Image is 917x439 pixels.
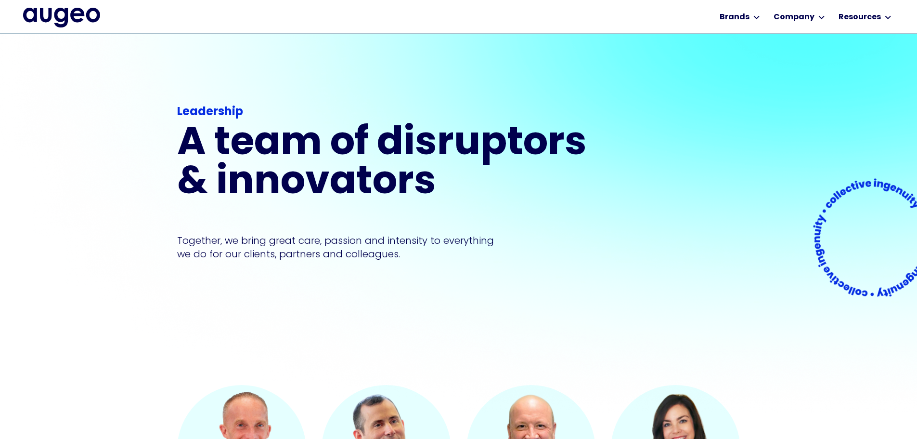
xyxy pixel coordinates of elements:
div: Leadership [177,104,593,121]
h1: A team of disruptors & innovators [177,125,593,203]
div: Resources [839,12,881,23]
img: Augeo's full logo in midnight blue. [23,8,100,27]
p: Together, we bring great care, passion and intensity to everything we do for our clients, partner... [177,234,508,261]
div: Company [774,12,814,23]
a: home [23,8,100,27]
div: Brands [720,12,749,23]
